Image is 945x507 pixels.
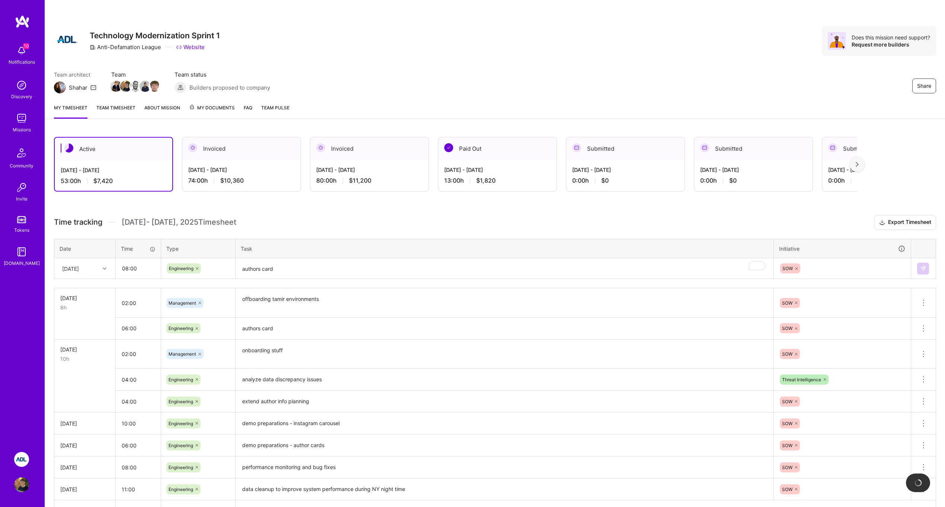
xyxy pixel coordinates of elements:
a: Team timesheet [96,104,135,119]
span: Engineering [169,377,193,382]
div: Missions [13,126,31,134]
span: Engineering [169,465,193,470]
div: null [917,263,930,275]
div: [DATE] [60,294,109,302]
img: discovery [14,78,29,93]
div: [DATE] [60,346,109,353]
img: teamwork [14,111,29,126]
a: Team Member Avatar [111,80,121,93]
img: tokens [17,216,26,223]
span: $11,200 [349,177,371,184]
img: Paid Out [444,143,453,152]
div: [DOMAIN_NAME] [4,259,40,267]
textarea: analyze data discrepancy issues [236,369,773,390]
div: 53:00 h [61,177,166,185]
img: Avatar [828,32,846,50]
span: Team [111,71,160,78]
textarea: authors card [236,318,773,339]
span: Builders proposed to company [189,84,270,92]
div: 80:00 h [316,177,423,184]
div: Submitted [566,137,685,160]
textarea: data cleanup to improve system performance during NY night time [236,479,773,500]
i: icon Download [879,219,885,227]
span: Team status [174,71,270,78]
div: Discovery [11,93,32,100]
img: User Avatar [14,477,29,492]
textarea: performance monitoring and bug fixes [236,457,773,478]
div: [DATE] - [DATE] [61,166,166,174]
span: Share [917,82,931,90]
div: Notifications [9,58,35,66]
span: Engineering [169,443,193,448]
img: Submitted [700,143,709,152]
div: Shahar [69,84,87,92]
input: HH:MM [116,318,161,338]
input: HH:MM [116,436,161,455]
div: [DATE] [60,420,109,427]
a: FAQ [244,104,252,119]
input: HH:MM [116,370,161,389]
span: SOW [782,300,792,306]
div: 0:00 h [700,177,807,184]
i: icon CompanyGray [90,44,96,50]
div: Time [121,245,156,253]
img: Active [64,144,73,153]
div: Anti-Defamation League [90,43,161,51]
textarea: offboarding tamir environments [236,289,773,317]
img: Team Member Avatar [149,81,160,92]
img: Invoiced [316,143,325,152]
span: 10 [23,43,29,49]
button: Share [912,78,936,93]
div: [DATE] [60,485,109,493]
input: HH:MM [116,344,161,364]
span: SOW [782,421,792,426]
span: Management [169,300,196,306]
input: HH:MM [116,458,161,477]
img: Team Architect [54,81,66,93]
img: guide book [14,244,29,259]
img: loading [914,479,922,487]
img: Team Member Avatar [130,81,141,92]
a: ADL: Technology Modernization Sprint 1 [12,452,31,467]
img: Invite [14,180,29,195]
div: [DATE] - [DATE] [316,166,423,174]
input: HH:MM [116,414,161,433]
span: SOW [782,266,793,271]
th: Type [161,239,236,258]
div: Invoiced [182,137,301,160]
span: $7,420 [93,177,113,185]
input: HH:MM [116,293,161,313]
div: Initiative [779,244,906,253]
div: 8h [60,304,109,311]
div: [DATE] - [DATE] [828,166,935,174]
div: Invite [16,195,28,203]
span: My Documents [189,104,235,112]
span: SOW [782,351,792,357]
span: SOW [782,325,792,331]
img: Submitted [572,143,581,152]
div: [DATE] - [DATE] [572,166,679,174]
span: Time tracking [54,218,102,227]
span: Team architect [54,71,96,78]
img: Company Logo [54,26,81,53]
a: My Documents [189,104,235,119]
th: Date [54,239,116,258]
span: [DATE] - [DATE] , 2025 Timesheet [122,218,236,227]
img: ADL: Technology Modernization Sprint 1 [14,452,29,467]
a: Website [176,43,205,51]
img: right [856,162,859,167]
span: $1,820 [476,177,496,184]
div: Tokens [14,226,29,234]
div: Paid Out [438,137,557,160]
img: Team Member Avatar [120,81,131,92]
textarea: To enrich screen reader interactions, please activate Accessibility in Grammarly extension settings [236,259,773,279]
input: HH:MM [116,259,160,278]
input: HH:MM [116,479,161,499]
img: Team Member Avatar [110,81,122,92]
span: SOW [782,465,792,470]
div: [DATE] [62,264,79,272]
div: Request more builders [852,41,930,48]
img: Submit [920,266,926,272]
span: Engineering [169,399,193,404]
input: HH:MM [116,392,161,411]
